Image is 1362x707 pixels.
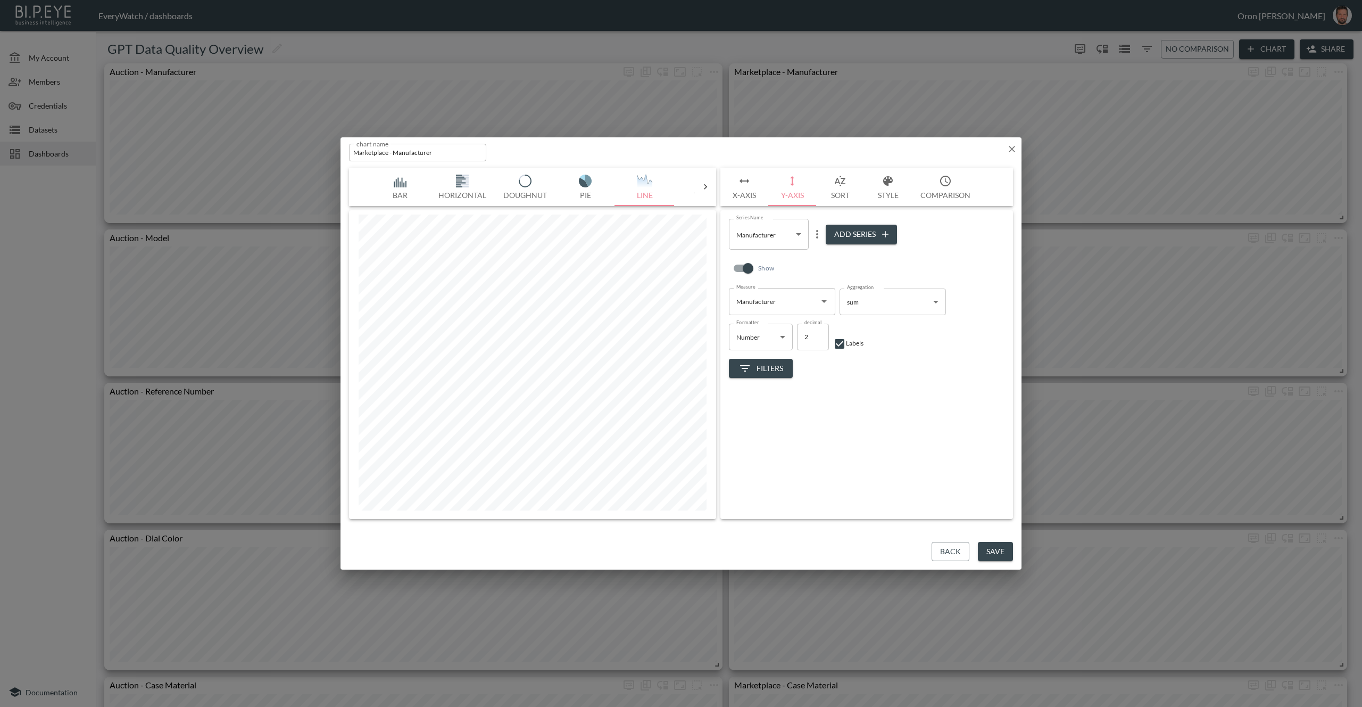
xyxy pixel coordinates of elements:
img: svg+xml;base64,PHN2ZyB4bWxucz0iaHR0cDovL3d3dy53My5vcmcvMjAwMC9zdmciIHZpZXdCb3g9IjAgMCAxNzUgMTc1Ij... [683,175,726,187]
button: Horizontal [430,168,495,206]
button: Back [932,542,969,562]
p: Show [758,264,775,273]
span: Number [736,333,760,341]
input: chart name [349,144,486,161]
button: Open [817,294,832,309]
button: X-Axis [720,168,768,206]
img: svg+xml;base64,PHN2ZyB4bWxucz0iaHR0cDovL3d3dy53My5vcmcvMjAwMC9zdmciIHZpZXdCb3g9IjAgMCAxNzUuMDQgMT... [441,175,484,187]
div: Labels [833,338,863,350]
img: svg+xml;base64,PHN2ZyB4bWxucz0iaHR0cDovL3d3dy53My5vcmcvMjAwMC9zdmciIHZpZXdCb3g9IjAgMCAxNzQgMTc1Ij... [379,175,421,187]
button: Pie [555,168,615,206]
button: Table [675,168,734,206]
button: Sort [816,168,864,206]
span: sum [847,298,859,306]
span: Manufacturer [736,231,776,239]
label: Aggregation [847,284,874,291]
button: Save [978,542,1013,562]
button: Style [864,168,912,206]
button: Line [615,168,675,206]
button: more [809,226,826,243]
button: Filters [729,359,793,379]
label: decimal [804,319,821,326]
label: Measure [736,283,755,290]
img: svg+xml;base64,PHN2ZyB4bWxucz0iaHR0cDovL3d3dy53My5vcmcvMjAwMC9zdmciIHZpZXdCb3g9IjAgMCAxNzUuMDMgMT... [564,175,607,187]
button: Bar [370,168,430,206]
span: Filters [738,362,783,375]
label: chart name [356,139,389,148]
button: Y-Axis [768,168,816,206]
button: Doughnut [495,168,555,206]
label: Series Name [736,214,763,221]
button: Add Series [826,225,897,244]
img: svg+xml;base64,PHN2ZyB4bWxucz0iaHR0cDovL3d3dy53My5vcmcvMjAwMC9zdmciIHZpZXdCb3g9IjAgMCAxNzUuMDkgMT... [504,175,546,187]
button: Comparison [912,168,979,206]
label: Formatter [736,319,759,326]
input: Measure [734,293,815,310]
img: QsdC10Ldf0L3QsNC30LLQuF83KTt9LmNscy0ye2ZpbGw6IzQ1NWE2NDt9PC9zdHlsZT48bGluZWFyR3JhZGllbnQgaWQ9ItCT... [624,175,666,187]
